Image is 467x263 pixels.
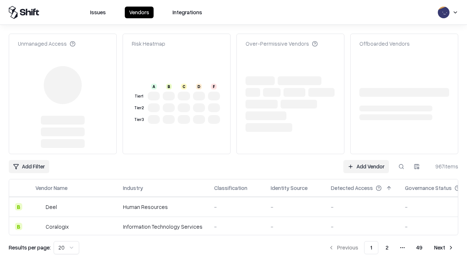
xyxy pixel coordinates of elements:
div: Human Resources [123,203,202,211]
img: Coralogix [35,223,43,230]
div: Industry [123,184,143,192]
div: 967 items [429,163,458,170]
button: Issues [86,7,110,18]
button: Next [430,241,458,254]
div: Deel [46,203,57,211]
img: Deel [35,203,43,210]
div: Vendor Name [35,184,67,192]
nav: pagination [324,241,458,254]
div: - [214,223,259,230]
div: Offboarded Vendors [359,40,410,47]
div: Over-Permissive Vendors [246,40,318,47]
div: Governance Status [405,184,452,192]
button: Vendors [125,7,154,18]
div: C [181,84,187,89]
div: F [211,84,217,89]
div: A [151,84,157,89]
div: - [271,203,319,211]
div: Tier 1 [133,93,145,99]
div: Identity Source [271,184,308,192]
div: Detected Access [331,184,373,192]
div: B [15,223,22,230]
div: - [331,203,393,211]
div: Classification [214,184,247,192]
div: - [271,223,319,230]
div: Tier 2 [133,105,145,111]
button: 1 [364,241,378,254]
div: - [214,203,259,211]
button: 49 [410,241,428,254]
div: Coralogix [46,223,69,230]
div: B [15,203,22,210]
div: Unmanaged Access [18,40,76,47]
a: Add Vendor [343,160,389,173]
div: D [196,84,202,89]
p: Results per page: [9,244,51,251]
button: Integrations [168,7,207,18]
div: - [331,223,393,230]
div: B [166,84,172,89]
button: Add Filter [9,160,49,173]
div: Risk Heatmap [132,40,165,47]
div: Information Technology Services [123,223,202,230]
button: 2 [380,241,394,254]
div: Tier 3 [133,117,145,123]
